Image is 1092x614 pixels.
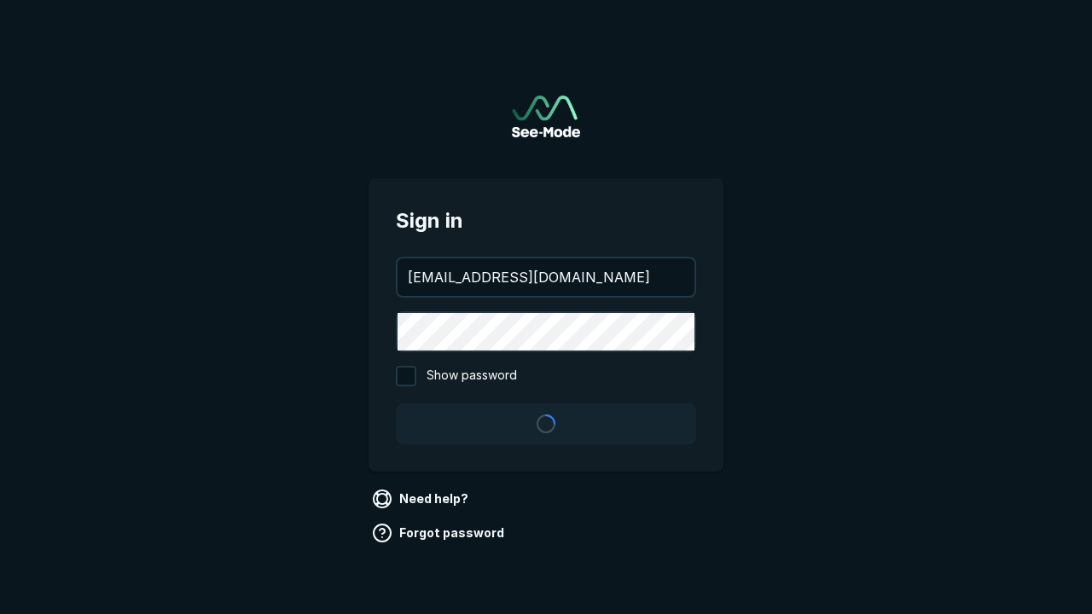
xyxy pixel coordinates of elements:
a: Need help? [369,485,475,513]
a: Go to sign in [512,96,580,137]
span: Show password [427,366,517,386]
a: Forgot password [369,519,511,547]
img: See-Mode Logo [512,96,580,137]
input: your@email.com [398,258,694,296]
span: Sign in [396,206,696,236]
